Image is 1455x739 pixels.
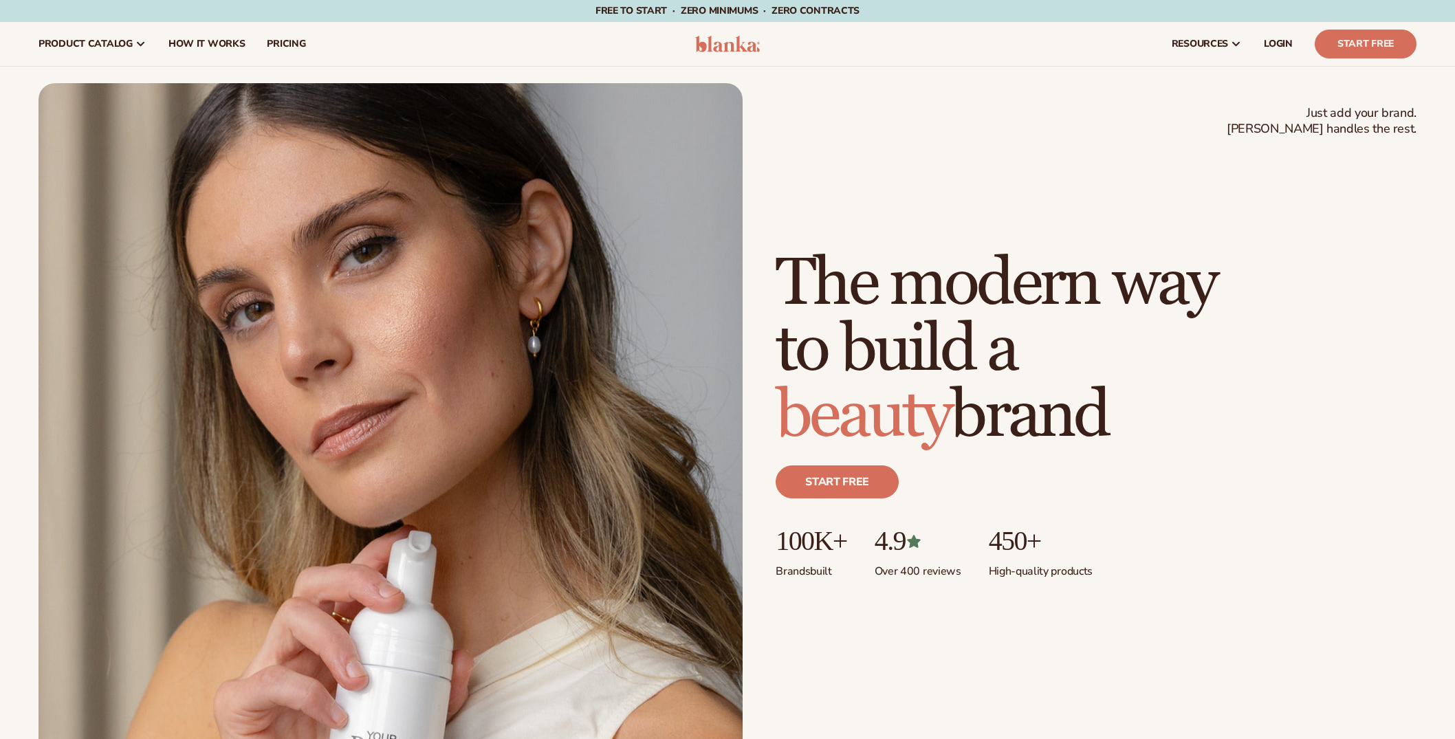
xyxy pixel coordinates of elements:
[157,22,256,66] a: How It Works
[168,38,245,49] span: How It Works
[1253,22,1304,66] a: LOGIN
[989,556,1093,579] p: High-quality products
[1161,22,1253,66] a: resources
[1227,105,1416,137] span: Just add your brand. [PERSON_NAME] handles the rest.
[595,4,860,17] span: Free to start · ZERO minimums · ZERO contracts
[776,251,1216,449] h1: The modern way to build a brand
[1315,30,1416,58] a: Start Free
[1172,38,1228,49] span: resources
[875,556,961,579] p: Over 400 reviews
[776,375,950,456] span: beauty
[989,526,1093,556] p: 450+
[267,38,305,49] span: pricing
[776,465,899,498] a: Start free
[256,22,316,66] a: pricing
[695,36,761,52] img: logo
[1264,38,1293,49] span: LOGIN
[39,38,133,49] span: product catalog
[776,556,846,579] p: Brands built
[28,22,157,66] a: product catalog
[776,526,846,556] p: 100K+
[875,526,961,556] p: 4.9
